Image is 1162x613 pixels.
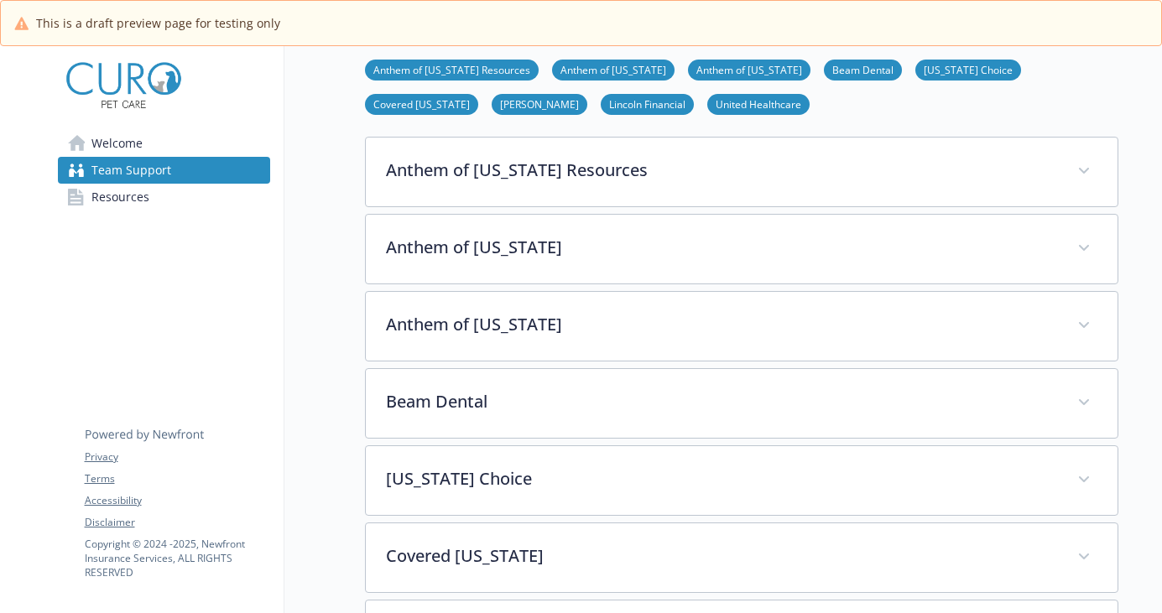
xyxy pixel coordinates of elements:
[386,543,1057,569] p: Covered [US_STATE]
[36,14,280,32] span: This is a draft preview page for testing only
[366,369,1118,438] div: Beam Dental
[365,96,478,112] a: Covered [US_STATE]
[366,138,1118,206] div: Anthem of [US_STATE] Resources
[85,471,269,486] a: Terms
[85,515,269,530] a: Disclaimer
[386,235,1057,260] p: Anthem of [US_STATE]
[58,157,270,184] a: Team Support
[707,96,810,112] a: United Healthcare
[688,61,810,77] a: Anthem of [US_STATE]
[91,130,143,157] span: Welcome
[85,449,269,465] a: Privacy
[366,215,1118,283] div: Anthem of [US_STATE]
[58,130,270,157] a: Welcome
[386,312,1057,337] p: Anthem of [US_STATE]
[91,184,149,210] span: Resources
[366,446,1118,515] div: [US_STATE] Choice
[824,61,902,77] a: Beam Dental
[366,292,1118,361] div: Anthem of [US_STATE]
[366,523,1118,592] div: Covered [US_STATE]
[85,537,269,579] p: Copyright © 2024 - 2025 , Newfront Insurance Services, ALL RIGHTS RESERVED
[601,96,694,112] a: Lincoln Financial
[386,389,1057,414] p: Beam Dental
[492,96,587,112] a: [PERSON_NAME]
[85,493,269,508] a: Accessibility
[58,184,270,210] a: Resources
[91,157,171,184] span: Team Support
[386,466,1057,491] p: [US_STATE] Choice
[552,61,675,77] a: Anthem of [US_STATE]
[365,61,539,77] a: Anthem of [US_STATE] Resources
[386,158,1057,183] p: Anthem of [US_STATE] Resources
[915,61,1021,77] a: [US_STATE] Choice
